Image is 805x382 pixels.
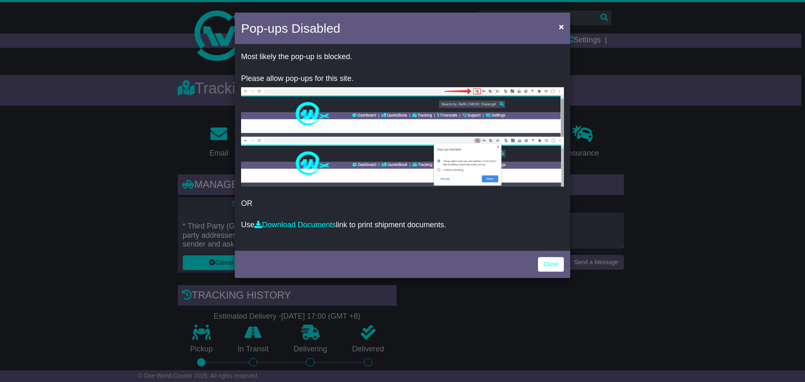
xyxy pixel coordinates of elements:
img: allow-popup-1.png [241,87,564,137]
span: × [559,22,564,31]
button: Close [555,18,568,35]
a: Close [538,257,564,272]
p: Please allow pop-ups for this site. [241,74,564,83]
a: Download Documents [254,221,336,229]
p: Use link to print shipment documents. [241,221,564,230]
p: Most likely the pop-up is blocked. [241,52,564,62]
h4: Pop-ups Disabled [241,19,340,38]
div: OR [235,46,570,249]
img: allow-popup-2.png [241,137,564,187]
